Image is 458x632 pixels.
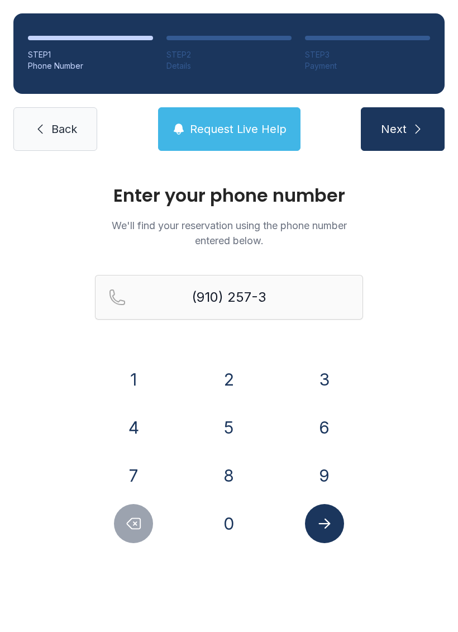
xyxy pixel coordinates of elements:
button: 3 [305,360,344,399]
button: 4 [114,408,153,447]
button: 1 [114,360,153,399]
span: Back [51,121,77,137]
div: STEP 3 [305,49,430,60]
h1: Enter your phone number [95,187,363,205]
div: STEP 2 [166,49,292,60]
div: Phone Number [28,60,153,72]
button: 8 [209,456,249,495]
button: 7 [114,456,153,495]
button: 0 [209,504,249,543]
span: Next [381,121,407,137]
input: Reservation phone number [95,275,363,320]
button: 5 [209,408,249,447]
button: Submit lookup form [305,504,344,543]
div: Payment [305,60,430,72]
span: Request Live Help [190,121,287,137]
button: 9 [305,456,344,495]
button: 6 [305,408,344,447]
div: Details [166,60,292,72]
p: We'll find your reservation using the phone number entered below. [95,218,363,248]
button: Delete number [114,504,153,543]
button: 2 [209,360,249,399]
div: STEP 1 [28,49,153,60]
